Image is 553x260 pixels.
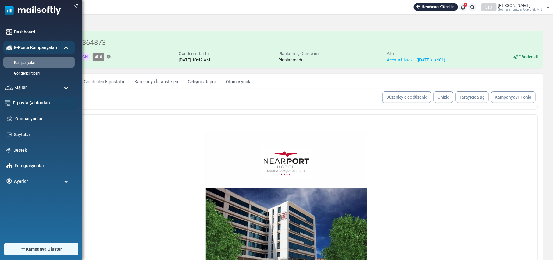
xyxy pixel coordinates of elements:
[183,74,221,89] a: Gelişmiş Rapor
[481,3,497,11] div: STO
[498,8,543,11] span: Seynan Turi̇zm Otelci̇li̇k A.S
[3,60,73,65] a: Kampanyalar
[5,85,13,90] img: contacts-icon.svg
[13,147,72,153] a: Destek
[100,54,102,59] span: 0
[15,163,72,169] a: Entegrasyonlar
[3,71,73,76] a: Gönderici İtibarı
[179,57,210,63] div: [DATE] 10:42 AM
[481,3,550,11] a: STO [PERSON_NAME] Seynan Turi̇zm Otelci̇li̇k A.S
[14,44,57,51] span: E-Posta Kampanyaları
[179,51,210,57] div: Gönderim Tarihi:
[459,3,467,11] a: 1
[414,3,458,11] a: Hesabınızı Yükseltin
[498,3,531,8] span: [PERSON_NAME]
[6,148,11,153] img: support-icon.svg
[6,45,12,50] img: campaigns-icon-active.png
[26,246,62,252] span: Kampanya Oluştur
[14,178,28,184] span: Ayarlar
[456,91,489,103] a: Tarayıcıda aç
[221,74,258,89] a: Otomasyonlar
[464,3,467,7] span: 1
[519,54,538,59] span: Gönderildi
[14,29,72,35] a: Dashboard
[382,91,431,103] a: Düzenleyicide düzenle
[278,58,302,62] span: Planlanmadı
[278,51,319,57] div: Planlanmış Gönderim
[387,58,445,62] a: Acenta Listesi - ([DATE]) - (401)
[13,100,73,106] a: E-posta Şablonları
[130,74,183,89] a: Kampanya İstatistikleri
[107,55,111,59] a: Etiket Ekle
[79,74,130,89] a: Gönderilen E-postalar
[6,29,12,35] img: dashboard-icon.svg
[434,91,453,103] a: Önizle
[387,51,445,57] div: Alıcı
[6,115,13,122] img: workflow.svg
[14,84,27,91] span: Kişiler
[6,178,12,184] img: settings-icon.svg
[6,132,12,137] img: landing_pages.svg
[93,53,104,61] a: 0
[15,116,72,122] a: Otomasyonlar
[5,100,11,106] img: email-templates-icon.svg
[14,132,72,138] a: Sayfalar
[491,91,536,103] a: Kampanyayı Klonla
